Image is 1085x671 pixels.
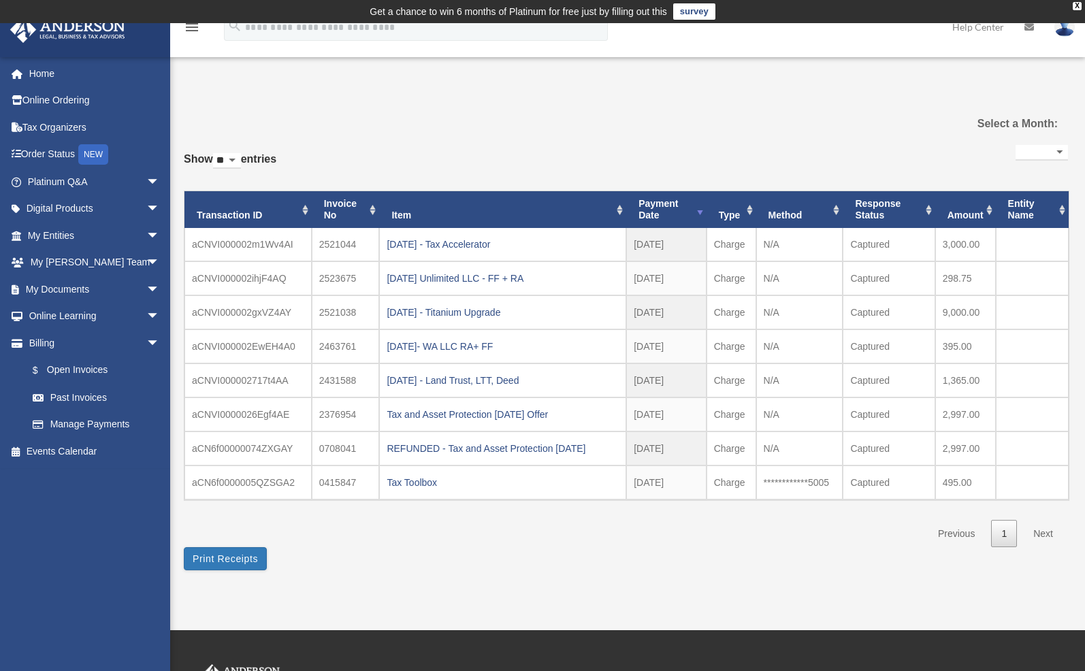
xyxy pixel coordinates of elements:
[996,191,1069,228] th: Entity Name: activate to sort column ascending
[756,191,843,228] th: Method: activate to sort column ascending
[184,363,312,397] td: aCNVI000002717t4AA
[184,547,267,570] button: Print Receipts
[10,249,180,276] a: My [PERSON_NAME] Teamarrow_drop_down
[935,363,996,397] td: 1,365.00
[184,191,312,228] th: Transaction ID: activate to sort column ascending
[19,357,180,384] a: $Open Invoices
[843,363,935,397] td: Captured
[387,405,619,424] div: Tax and Asset Protection [DATE] Offer
[184,329,312,363] td: aCNVI000002EwEH4A0
[10,168,180,195] a: Platinum Q&Aarrow_drop_down
[312,397,380,431] td: 2376954
[312,363,380,397] td: 2431588
[312,261,380,295] td: 2523675
[707,228,756,261] td: Charge
[387,473,619,492] div: Tax Toolbox
[370,3,667,20] div: Get a chance to win 6 months of Platinum for free just by filling out this
[935,295,996,329] td: 9,000.00
[184,19,200,35] i: menu
[10,222,180,249] a: My Entitiesarrow_drop_down
[707,465,756,500] td: Charge
[931,114,1058,133] label: Select a Month:
[707,397,756,431] td: Charge
[387,371,619,390] div: [DATE] - Land Trust, LTT, Deed
[184,397,312,431] td: aCNVI0000026Egf4AE
[935,397,996,431] td: 2,997.00
[1073,2,1082,10] div: close
[387,235,619,254] div: [DATE] - Tax Accelerator
[756,261,843,295] td: N/A
[10,329,180,357] a: Billingarrow_drop_down
[673,3,715,20] a: survey
[843,431,935,465] td: Captured
[843,465,935,500] td: Captured
[184,150,276,182] label: Show entries
[146,276,174,304] span: arrow_drop_down
[184,228,312,261] td: aCNVI000002m1Wv4AI
[312,295,380,329] td: 2521038
[227,18,242,33] i: search
[19,411,180,438] a: Manage Payments
[146,168,174,196] span: arrow_drop_down
[991,520,1017,548] a: 1
[146,249,174,277] span: arrow_drop_down
[146,195,174,223] span: arrow_drop_down
[387,303,619,322] div: [DATE] - Titanium Upgrade
[935,191,996,228] th: Amount: activate to sort column ascending
[707,295,756,329] td: Charge
[843,295,935,329] td: Captured
[10,141,180,169] a: Order StatusNEW
[707,431,756,465] td: Charge
[626,397,707,431] td: [DATE]
[387,439,619,458] div: REFUNDED - Tax and Asset Protection [DATE]
[1023,520,1063,548] a: Next
[928,520,985,548] a: Previous
[935,465,996,500] td: 495.00
[626,431,707,465] td: [DATE]
[146,303,174,331] span: arrow_drop_down
[707,191,756,228] th: Type: activate to sort column ascending
[626,228,707,261] td: [DATE]
[843,397,935,431] td: Captured
[10,303,180,330] a: Online Learningarrow_drop_down
[146,222,174,250] span: arrow_drop_down
[843,228,935,261] td: Captured
[312,431,380,465] td: 0708041
[707,363,756,397] td: Charge
[146,329,174,357] span: arrow_drop_down
[756,431,843,465] td: N/A
[626,295,707,329] td: [DATE]
[756,397,843,431] td: N/A
[1054,17,1075,37] img: User Pic
[19,384,174,411] a: Past Invoices
[10,114,180,141] a: Tax Organizers
[184,24,200,35] a: menu
[387,269,619,288] div: [DATE] Unlimited LLC - FF + RA
[626,261,707,295] td: [DATE]
[707,329,756,363] td: Charge
[312,465,380,500] td: 0415847
[184,261,312,295] td: aCNVI000002ihjF4AQ
[78,144,108,165] div: NEW
[843,329,935,363] td: Captured
[379,191,626,228] th: Item: activate to sort column ascending
[184,295,312,329] td: aCNVI000002gxVZ4AY
[312,329,380,363] td: 2463761
[6,16,129,43] img: Anderson Advisors Platinum Portal
[935,431,996,465] td: 2,997.00
[40,362,47,379] span: $
[10,276,180,303] a: My Documentsarrow_drop_down
[935,329,996,363] td: 395.00
[756,228,843,261] td: N/A
[184,431,312,465] td: aCN6f00000074ZXGAY
[387,337,619,356] div: [DATE]- WA LLC RA+ FF
[10,438,180,465] a: Events Calendar
[10,195,180,223] a: Digital Productsarrow_drop_down
[626,329,707,363] td: [DATE]
[843,191,935,228] th: Response Status: activate to sort column ascending
[756,329,843,363] td: N/A
[626,191,707,228] th: Payment Date: activate to sort column ascending
[312,228,380,261] td: 2521044
[935,261,996,295] td: 298.75
[626,363,707,397] td: [DATE]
